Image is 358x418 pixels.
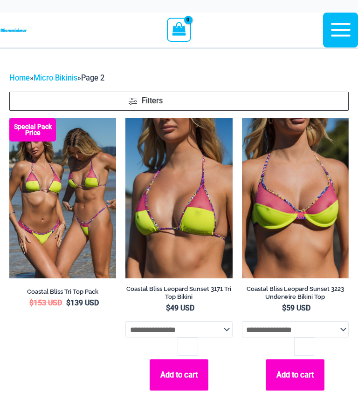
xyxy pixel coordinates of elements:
[9,74,30,82] a: Home
[125,285,232,304] a: Coastal Bliss Leopard Sunset 3171 Tri Top Bikini
[242,118,349,278] img: Coastal Bliss Leopard Sunset 3223 Underwire Top 01
[9,288,116,296] h2: Coastal Bliss Tri Top Pack
[29,298,34,307] span: $
[66,298,70,307] span: $
[66,298,99,307] bdi: 139 USD
[282,303,286,312] span: $
[167,18,191,42] a: View Shopping Cart, empty
[166,303,194,312] bdi: 49 USD
[125,118,232,278] a: Coastal Bliss Leopard Sunset 3171 Tri Top 01Coastal Bliss Leopard Sunset 3171 Tri Top 4371 Thong ...
[142,95,163,107] span: Filters
[242,118,349,278] a: Coastal Bliss Leopard Sunset 3223 Underwire Top 01Coastal Bliss Leopard Sunset 3223 Underwire Top...
[9,118,116,278] a: Coastal Bliss Leopard Sunset Tri Top Pack Coastal Bliss Leopard Sunset Tri Top Pack BCoastal Blis...
[242,285,349,304] a: Coastal Bliss Leopard Sunset 3223 Underwire Bikini Top
[34,74,77,82] a: Micro Bikinis
[282,303,310,312] bdi: 59 USD
[9,74,104,82] span: » »
[242,285,349,301] h2: Coastal Bliss Leopard Sunset 3223 Underwire Bikini Top
[294,337,314,356] input: Product quantity
[266,359,324,391] button: Add to cart
[150,359,208,391] button: Add to cart
[125,118,232,278] img: Coastal Bliss Leopard Sunset 3171 Tri Top 01
[29,298,62,307] bdi: 153 USD
[9,118,116,278] img: Coastal Bliss Leopard Sunset Tri Top Pack
[166,303,170,312] span: $
[9,92,349,111] a: Filters
[9,288,116,299] a: Coastal Bliss Tri Top Pack
[9,124,56,136] b: Special Pack Price
[81,74,104,82] span: Page 2
[125,285,232,301] h2: Coastal Bliss Leopard Sunset 3171 Tri Top Bikini
[178,337,198,356] input: Product quantity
